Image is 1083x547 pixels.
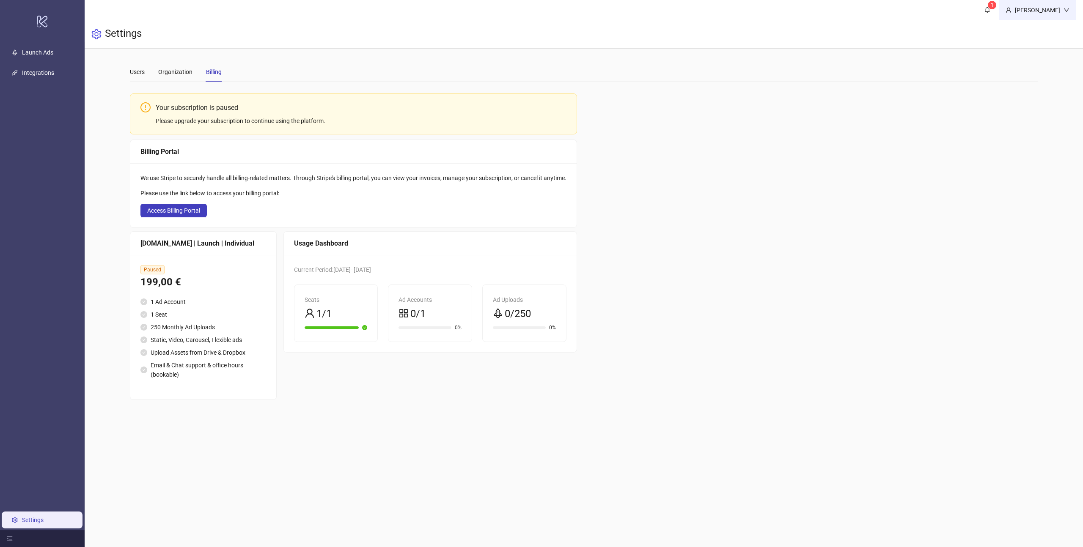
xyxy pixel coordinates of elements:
div: Please upgrade your subscription to continue using the platform. [156,116,566,126]
div: [DOMAIN_NAME] | Launch | Individual [140,238,266,249]
span: rocket [493,308,503,318]
li: Email & Chat support & office hours (bookable) [140,361,266,379]
span: check-circle [140,311,147,318]
div: Billing [206,67,222,77]
span: 0% [455,325,462,330]
div: [PERSON_NAME] [1012,5,1064,15]
div: Ad Uploads [493,295,556,304]
a: Launch Ads [22,49,53,56]
span: appstore [399,308,409,318]
div: Users [130,67,145,77]
span: 0/250 [505,306,531,322]
span: down [1064,7,1069,13]
span: check-circle [140,366,147,373]
div: 199,00 € [140,274,266,290]
div: Please use the link below to access your billing portal: [140,189,566,198]
span: 1/1 [316,306,332,322]
span: check-circle [140,349,147,356]
span: 0% [549,325,556,330]
button: Access Billing Portal [140,204,207,217]
div: We use Stripe to securely handle all billing-related matters. Through Stripe's billing portal, yo... [140,173,566,183]
span: Current Period: [DATE] - [DATE] [294,266,371,273]
span: exclamation-circle [140,102,151,112]
span: bell [984,7,990,13]
span: user [305,308,315,318]
h3: Settings [105,27,142,41]
div: Ad Accounts [399,295,462,304]
span: check-circle [362,325,367,330]
li: Static, Video, Carousel, Flexible ads [140,335,266,345]
span: setting [91,29,102,39]
div: Seats [305,295,368,304]
span: 0/1 [410,306,426,322]
span: Paused [140,265,165,274]
a: Integrations [22,69,54,76]
span: check-circle [140,298,147,305]
div: Organization [158,67,192,77]
li: 250 Monthly Ad Uploads [140,323,266,332]
li: 1 Ad Account [140,297,266,306]
span: Access Billing Portal [147,207,200,214]
a: Settings [22,517,44,523]
li: Upload Assets from Drive & Dropbox [140,348,266,357]
span: check-circle [140,336,147,343]
div: Your subscription is paused [156,102,566,113]
sup: 1 [988,1,996,9]
li: 1 Seat [140,310,266,319]
span: menu-fold [7,536,13,542]
span: check-circle [140,324,147,331]
div: Billing Portal [140,146,566,157]
span: 1 [991,2,994,8]
span: user [1006,7,1012,13]
div: Usage Dashboard [294,238,566,249]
